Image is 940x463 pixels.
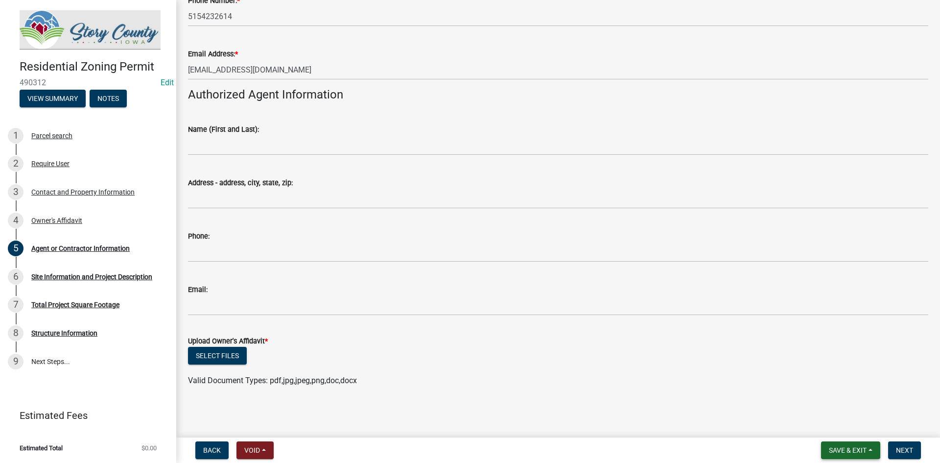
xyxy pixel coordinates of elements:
span: Void [244,446,260,454]
div: 2 [8,156,23,171]
span: $0.00 [141,445,157,451]
button: Select files [188,347,247,365]
div: 9 [8,354,23,369]
label: Phone: [188,233,210,240]
span: Back [203,446,221,454]
div: Owner's Affidavit [31,217,82,224]
button: Void [236,441,274,459]
div: Contact and Property Information [31,189,135,195]
div: Site Information and Project Description [31,273,152,280]
h4: Authorized Agent Information [188,88,928,102]
span: 490312 [20,78,157,87]
span: Valid Document Types: pdf,jpg,jpeg,png,doc,docx [188,376,357,385]
img: Story County, Iowa [20,10,161,49]
div: Total Project Square Footage [31,301,119,308]
label: Email: [188,287,208,293]
wm-modal-confirm: Edit Application Number [161,78,174,87]
button: Notes [90,90,127,107]
label: Email Address: [188,51,238,58]
div: 1 [8,128,23,144]
div: Structure Information [31,330,97,337]
button: Save & Exit [821,441,880,459]
label: Address - address, city, state, zip: [188,180,293,187]
div: 7 [8,297,23,313]
span: Estimated Total [20,445,63,451]
label: Name (First and Last): [188,126,259,133]
button: Next [888,441,921,459]
h4: Residential Zoning Permit [20,60,168,74]
span: Save & Exit [829,446,867,454]
div: 6 [8,269,23,285]
div: 5 [8,241,23,256]
div: 4 [8,213,23,228]
div: Parcel search [31,132,72,139]
div: 3 [8,184,23,200]
div: Agent or Contractor Information [31,245,130,252]
label: Upload Owner's Affidavit [188,338,268,345]
button: View Summary [20,90,86,107]
wm-modal-confirm: Summary [20,95,86,103]
a: Edit [161,78,174,87]
button: Back [195,441,229,459]
span: Next [896,446,913,454]
a: Estimated Fees [8,406,161,425]
div: Require User [31,160,70,167]
div: 8 [8,325,23,341]
wm-modal-confirm: Notes [90,95,127,103]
